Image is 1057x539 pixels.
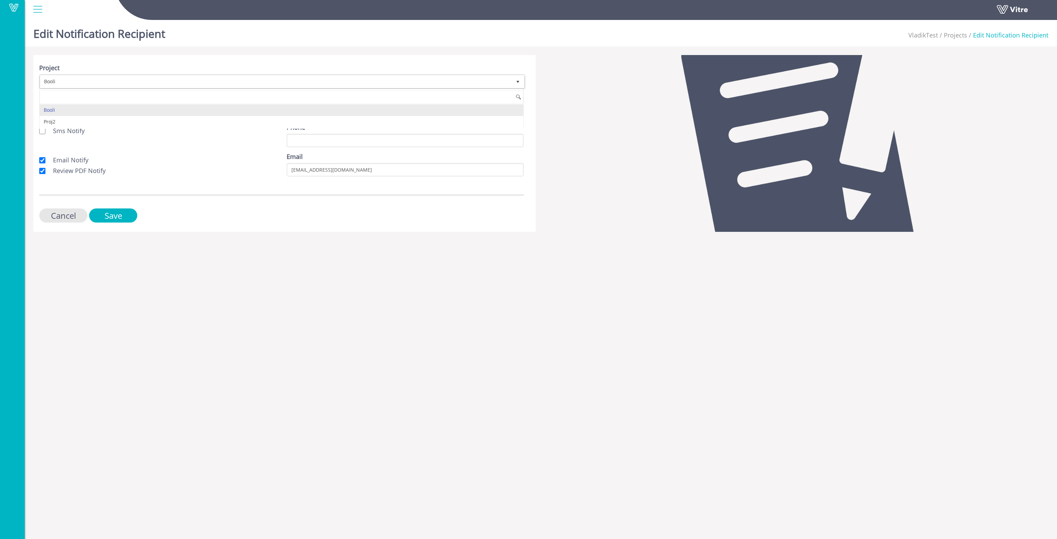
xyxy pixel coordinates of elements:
[39,128,45,134] input: Sms Notify
[908,31,938,39] span: 205
[33,17,165,46] h1: Edit Notification Recipient
[46,127,85,136] label: Sms Notify
[967,31,1048,40] li: Edit Notification Recipient
[39,64,60,73] label: Project
[39,208,87,223] input: Cancel
[39,168,45,174] input: Review PDF Notify
[39,157,45,163] input: Email Notify
[46,156,88,165] label: Email Notify
[40,75,512,88] span: Booli
[287,152,303,161] label: Email
[512,75,524,88] span: select
[944,31,967,39] a: Projects
[89,208,137,223] input: Save
[40,116,523,128] li: Proj2
[40,104,523,116] li: Booli
[46,166,106,175] label: Review PDF Notify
